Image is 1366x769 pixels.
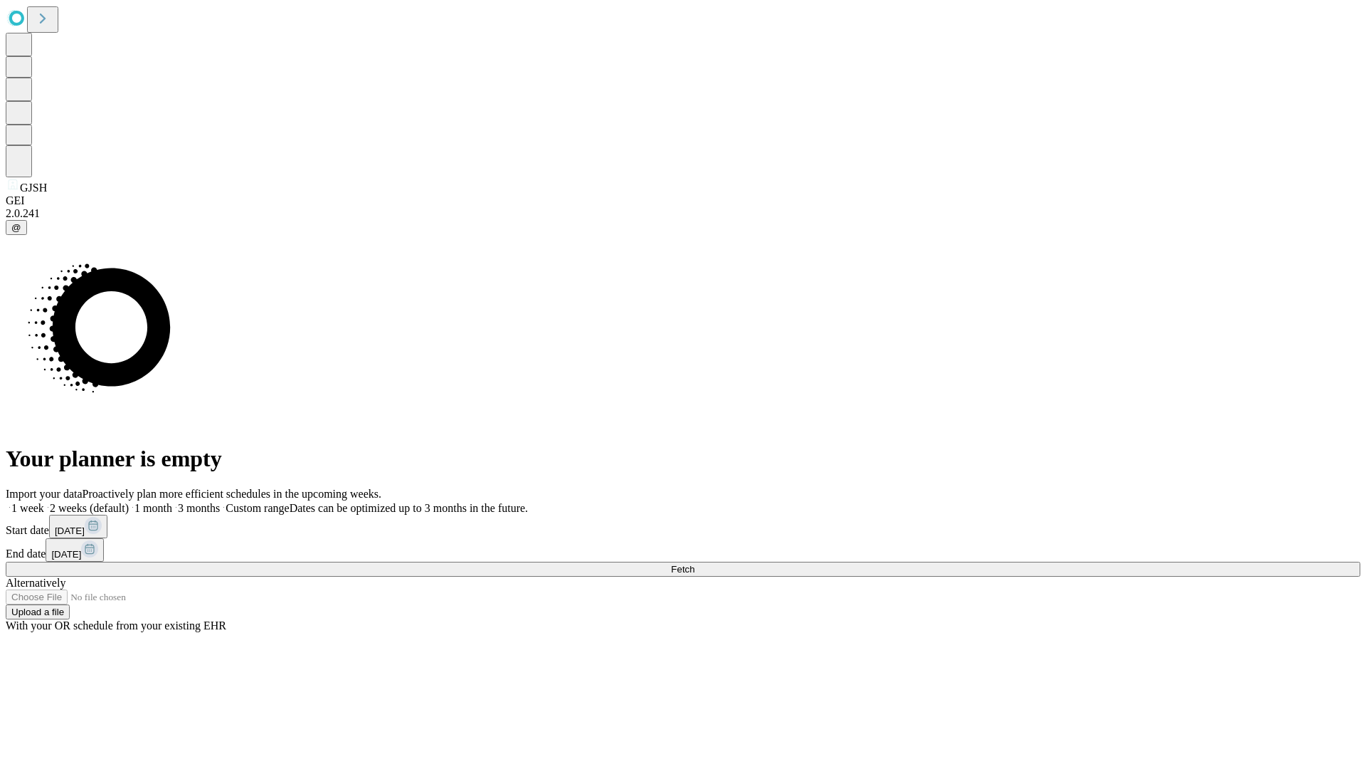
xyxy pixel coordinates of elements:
span: [DATE] [51,549,81,560]
span: Dates can be optimized up to 3 months in the future. [290,502,528,514]
button: Fetch [6,562,1360,577]
button: [DATE] [46,538,104,562]
span: GJSH [20,182,47,194]
span: Custom range [226,502,289,514]
div: Start date [6,515,1360,538]
div: GEI [6,194,1360,207]
h1: Your planner is empty [6,446,1360,472]
span: Alternatively [6,577,65,589]
span: Import your data [6,488,83,500]
span: 1 week [11,502,44,514]
button: @ [6,220,27,235]
div: End date [6,538,1360,562]
span: Fetch [671,564,694,575]
span: 3 months [178,502,220,514]
span: Proactively plan more efficient schedules in the upcoming weeks. [83,488,381,500]
button: Upload a file [6,605,70,619]
span: With your OR schedule from your existing EHR [6,619,226,632]
button: [DATE] [49,515,107,538]
span: [DATE] [55,525,85,536]
div: 2.0.241 [6,207,1360,220]
span: @ [11,222,21,233]
span: 1 month [134,502,172,514]
span: 2 weeks (default) [50,502,129,514]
